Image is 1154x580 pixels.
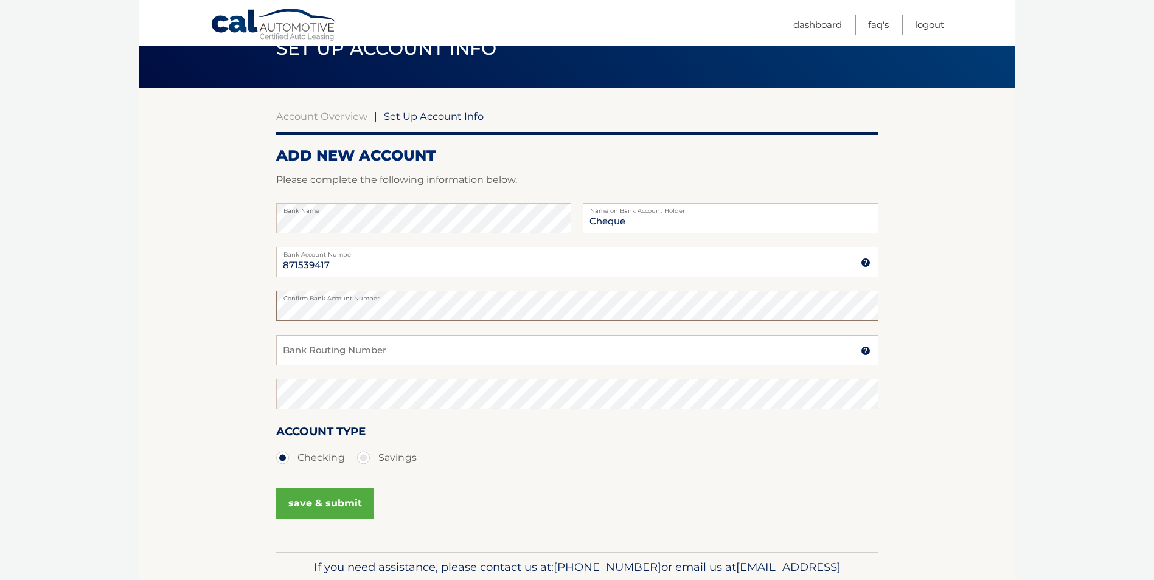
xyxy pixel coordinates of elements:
[868,15,889,35] a: FAQ's
[276,335,878,365] input: Bank Routing Number
[583,203,878,233] input: Name on Account (Account Holder Name)
[861,346,871,356] img: tooltip.svg
[357,446,417,470] label: Savings
[210,8,338,43] a: Cal Automotive
[915,15,944,35] a: Logout
[583,203,878,213] label: Name on Bank Account Holder
[374,110,377,122] span: |
[276,37,497,60] span: Set Up Account Info
[554,560,661,574] span: [PHONE_NUMBER]
[276,446,345,470] label: Checking
[276,110,367,122] a: Account Overview
[276,291,878,300] label: Confirm Bank Account Number
[276,423,366,445] label: Account Type
[793,15,842,35] a: Dashboard
[384,110,484,122] span: Set Up Account Info
[861,258,871,268] img: tooltip.svg
[276,247,878,257] label: Bank Account Number
[276,247,878,277] input: Bank Account Number
[276,488,374,519] button: save & submit
[276,171,878,188] p: Please complete the following information below.
[276,203,571,213] label: Bank Name
[276,147,878,165] h2: ADD NEW ACCOUNT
